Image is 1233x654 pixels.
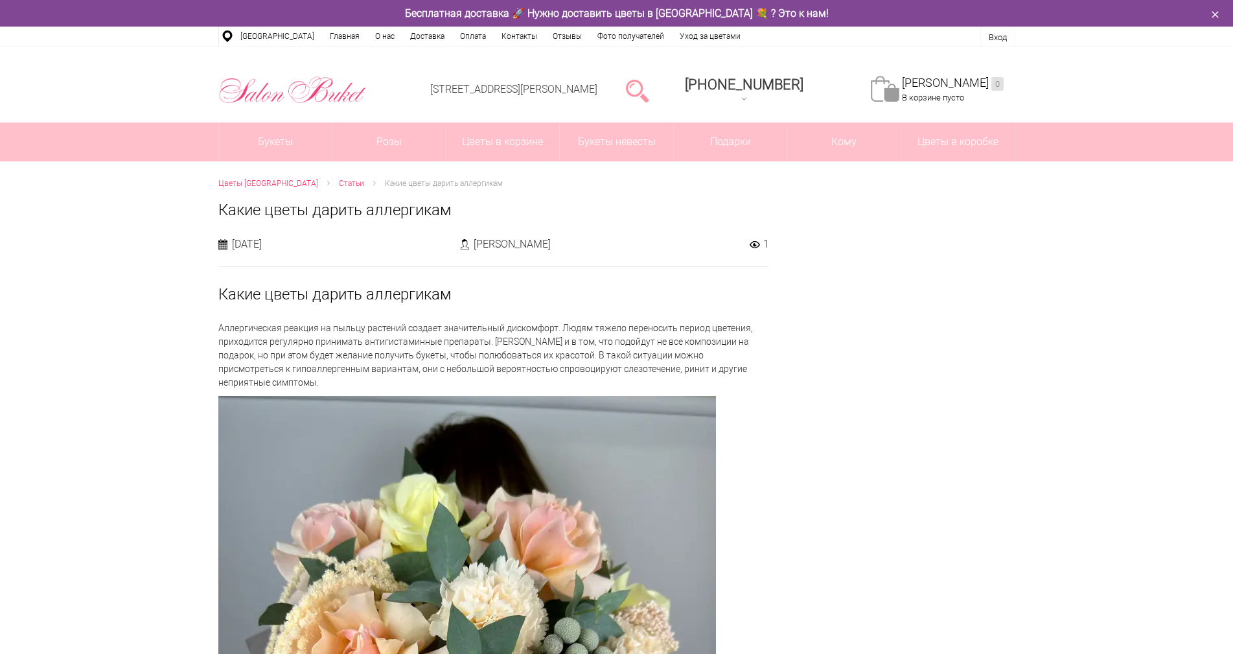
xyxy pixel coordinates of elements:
[446,123,560,161] a: Цветы в корзине
[339,177,364,191] a: Статьи
[322,27,367,46] a: Главная
[901,123,1015,161] a: Цветы в коробке
[219,123,332,161] a: Букеты
[332,123,446,161] a: Розы
[763,237,769,251] span: 1
[474,237,551,251] span: [PERSON_NAME]
[787,123,901,161] span: Кому
[232,237,262,251] span: [DATE]
[233,27,322,46] a: [GEOGRAPHIC_DATA]
[991,77,1004,91] ins: 0
[218,179,318,188] span: Цветы [GEOGRAPHIC_DATA]
[339,179,364,188] span: Статьи
[672,27,748,46] a: Уход за цветами
[545,27,590,46] a: Отзывы
[218,73,367,107] img: Цветы Нижний Новгород
[677,72,811,109] a: [PHONE_NUMBER]
[685,76,803,93] span: [PHONE_NUMBER]
[218,283,769,306] h1: Какие цветы дарить аллергикам
[590,27,672,46] a: Фото получателей
[902,76,1004,91] a: [PERSON_NAME]
[674,123,787,161] a: Подарки
[209,6,1025,20] div: Бесплатная доставка 🚀 Нужно доставить цветы в [GEOGRAPHIC_DATA] 💐 ? Это к нам!
[494,27,545,46] a: Контакты
[218,321,769,390] p: Аллергическая реакция на пыльцу растений создает значительный дискомфорт. Людям тяжело переносить...
[218,177,318,191] a: Цветы [GEOGRAPHIC_DATA]
[989,32,1007,42] a: Вход
[402,27,452,46] a: Доставка
[452,27,494,46] a: Оплата
[367,27,402,46] a: О нас
[902,93,964,102] span: В корзине пусто
[560,123,673,161] a: Букеты невесты
[218,198,1015,222] h1: Какие цветы дарить аллергикам
[385,179,503,188] span: Какие цветы дарить аллергикам
[430,83,597,95] a: [STREET_ADDRESS][PERSON_NAME]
